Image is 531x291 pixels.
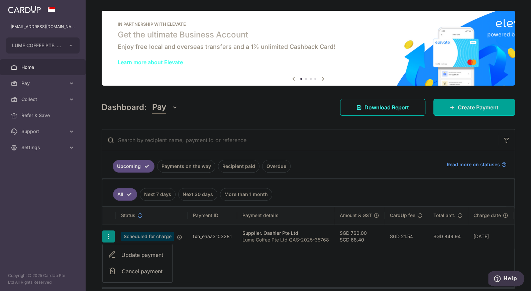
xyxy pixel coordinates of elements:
span: Home [21,64,66,71]
a: Learn more about Elevate [118,59,183,66]
span: Download Report [364,103,409,111]
span: Refer & Save [21,112,66,119]
a: All [113,188,137,201]
a: Create Payment [433,99,515,116]
span: Charge date [473,212,501,219]
img: Renovation banner [102,11,515,86]
span: Collect [21,96,66,103]
a: Overdue [262,160,291,173]
span: Scheduled for charge [121,232,174,241]
td: [DATE] [468,224,514,249]
a: Download Report [340,99,425,116]
span: LUME COFFEE PTE. LTD. [12,42,62,49]
span: Total amt. [433,212,455,219]
td: SGD 849.94 [428,224,468,249]
input: Search by recipient name, payment id or reference [102,129,499,151]
span: Pay [152,101,166,114]
span: Status [121,212,135,219]
span: Settings [21,144,66,151]
a: Upcoming [113,160,154,173]
a: Recipient paid [218,160,259,173]
a: Next 7 days [140,188,176,201]
a: Next 30 days [178,188,217,201]
h4: Dashboard: [102,101,147,113]
iframe: Opens a widget where you can find more information [488,271,524,288]
p: IN PARTNERSHIP WITH ELEVATE [118,21,499,27]
h6: Enjoy free local and overseas transfers and a 1% unlimited Cashback Card! [118,43,499,51]
td: txn_eaaa3103281 [188,224,237,249]
div: Supplier. Qashier Pte Ltd [242,230,329,236]
span: Create Payment [458,103,499,111]
a: More than 1 month [220,188,272,201]
span: Pay [21,80,66,87]
h5: Get the ultimate Business Account [118,29,499,40]
a: Read more on statuses [447,161,507,168]
th: Payment ID [188,207,237,224]
p: Lume Coffee Pte Ltd QAS-2025-35768 [242,236,329,243]
span: Support [21,128,66,135]
button: LUME COFFEE PTE. LTD. [6,37,80,54]
button: Pay [152,101,178,114]
img: CardUp [8,5,41,13]
ul: Pay [102,244,173,283]
th: Payment details [237,207,334,224]
td: SGD 21.54 [385,224,428,249]
p: [EMAIL_ADDRESS][DOMAIN_NAME] [11,23,75,30]
span: Read more on statuses [447,161,500,168]
span: Amount & GST [340,212,372,219]
td: SGD 760.00 SGD 68.40 [334,224,385,249]
span: CardUp fee [390,212,415,219]
a: Payments on the way [157,160,215,173]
